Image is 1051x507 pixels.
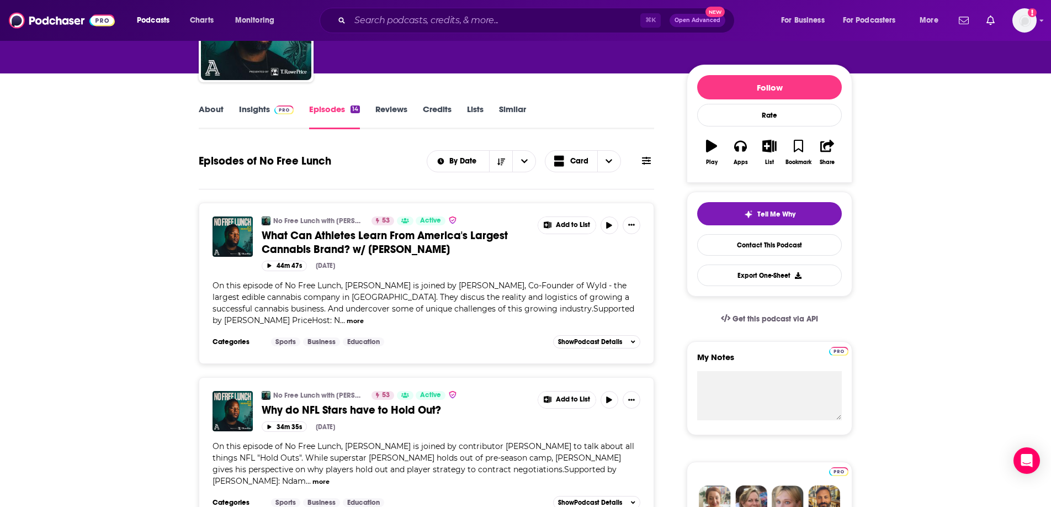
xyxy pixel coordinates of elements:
[785,159,811,166] div: Bookmark
[449,157,480,165] span: By Date
[912,12,952,29] button: open menu
[843,13,896,28] span: For Podcasters
[416,391,445,400] a: Active
[227,12,289,29] button: open menu
[239,104,294,129] a: InsightsPodchaser Pro
[262,229,530,256] a: What Can Athletes Learn From America's Largest Cannabis Brand? w/ [PERSON_NAME]
[423,104,452,129] a: Credits
[697,104,842,126] div: Rate
[213,216,253,257] img: What Can Athletes Learn From America's Largest Cannabis Brand? w/ Chris Joseph
[271,337,300,346] a: Sports
[640,13,661,28] span: ⌘ K
[274,105,294,114] img: Podchaser Pro
[538,217,596,234] button: Show More Button
[734,159,748,166] div: Apps
[489,151,512,172] button: Sort Direction
[1028,8,1037,17] svg: Add a profile image
[199,154,331,168] h1: Episodes of No Free Lunch
[697,352,842,371] label: My Notes
[545,150,621,172] h2: Choose View
[303,498,340,507] a: Business
[375,104,407,129] a: Reviews
[183,12,220,29] a: Charts
[199,104,224,129] a: About
[556,221,590,229] span: Add to List
[670,14,725,27] button: Open AdvancedNew
[1012,8,1037,33] span: Logged in as rowan.sullivan
[9,10,115,31] img: Podchaser - Follow, Share and Rate Podcasts
[330,8,745,33] div: Search podcasts, credits, & more...
[1012,8,1037,33] button: Show profile menu
[382,390,390,401] span: 53
[190,13,214,28] span: Charts
[623,216,640,234] button: Show More Button
[262,391,270,400] img: No Free Lunch with Ndamukong Suh
[262,229,508,256] span: What Can Athletes Learn From America's Largest Cannabis Brand? w/ [PERSON_NAME]
[213,281,634,325] span: On this episode of No Free Lunch, [PERSON_NAME] is joined by [PERSON_NAME], Co-Founder of Wyld - ...
[499,104,526,129] a: Similar
[306,476,311,486] span: ...
[820,159,835,166] div: Share
[416,216,445,225] a: Active
[371,391,394,400] a: 53
[773,12,838,29] button: open menu
[213,498,262,507] h3: Categories
[213,337,262,346] h3: Categories
[697,133,726,172] button: Play
[829,347,848,356] img: Podchaser Pro
[744,210,753,219] img: tell me why sparkle
[303,337,340,346] a: Business
[262,261,307,271] button: 44m 47s
[273,391,364,400] a: No Free Lunch with [PERSON_NAME]
[829,466,848,476] a: Pro website
[781,13,825,28] span: For Business
[784,133,813,172] button: Bookmark
[712,305,827,332] a: Get this podcast via API
[512,151,535,172] button: open menu
[813,133,842,172] button: Share
[697,202,842,225] button: tell me why sparkleTell Me Why
[343,337,384,346] a: Education
[129,12,184,29] button: open menu
[553,335,640,348] button: ShowPodcast Details
[262,216,270,225] a: No Free Lunch with Ndamukong Suh
[829,467,848,476] img: Podchaser Pro
[982,11,999,30] a: Show notifications dropdown
[705,7,725,17] span: New
[316,262,335,270] div: [DATE]
[213,391,253,431] img: Why do NFL Stars have to Hold Out?
[765,159,774,166] div: List
[420,215,441,226] span: Active
[448,390,457,399] img: verified Badge
[1013,447,1040,474] div: Open Intercom Messenger
[448,215,457,225] img: verified Badge
[427,150,537,172] h2: Choose List sort
[262,403,530,417] a: Why do NFL Stars have to Hold Out?
[312,477,330,487] button: more
[538,392,596,408] button: Show More Button
[755,133,784,172] button: List
[420,390,441,401] span: Active
[1012,8,1037,33] img: User Profile
[382,215,390,226] span: 53
[697,265,842,286] button: Export One-Sheet
[675,18,720,23] span: Open Advanced
[347,316,364,326] button: more
[271,498,300,507] a: Sports
[273,216,364,225] a: No Free Lunch with [PERSON_NAME]
[706,159,718,166] div: Play
[235,13,274,28] span: Monitoring
[137,13,169,28] span: Podcasts
[427,157,490,165] button: open menu
[954,11,973,30] a: Show notifications dropdown
[340,315,345,325] span: ...
[467,104,484,129] a: Lists
[697,234,842,256] a: Contact This Podcast
[697,75,842,99] button: Follow
[558,499,622,506] span: Show Podcast Details
[343,498,384,507] a: Education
